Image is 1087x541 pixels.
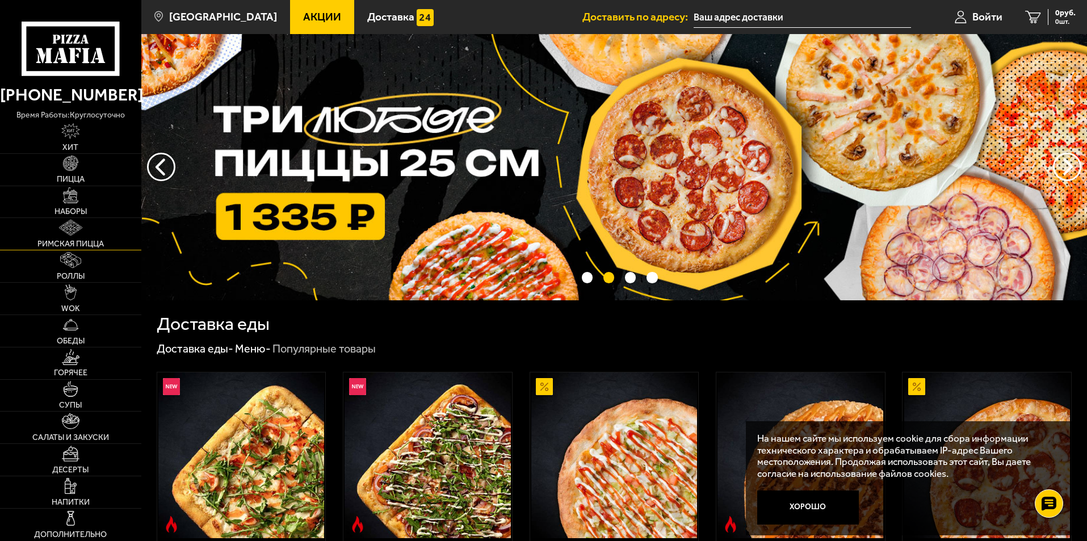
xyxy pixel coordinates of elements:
[908,378,925,395] img: Акционный
[157,342,233,355] a: Доставка еды-
[54,369,87,377] span: Горячее
[32,434,109,442] span: Салаты и закуски
[34,531,107,539] span: Дополнительно
[903,372,1071,538] a: АкционныйПепперони 25 см (толстое с сыром)
[272,342,376,357] div: Популярные товары
[163,378,180,395] img: Новинка
[1055,9,1076,17] span: 0 руб.
[57,175,85,183] span: Пицца
[37,240,104,248] span: Римская пицца
[722,516,739,533] img: Острое блюдо
[235,342,271,355] a: Меню-
[904,372,1070,538] img: Пепперони 25 см (толстое с сыром)
[343,372,512,538] a: НовинкаОстрое блюдоРимская с мясным ассорти
[59,401,82,409] span: Супы
[1055,18,1076,25] span: 0 шт.
[530,372,699,538] a: АкционныйАль-Шам 25 см (тонкое тесто)
[582,11,694,22] span: Доставить по адресу:
[57,272,85,280] span: Роллы
[694,7,911,28] input: Ваш адрес доставки
[757,490,859,525] button: Хорошо
[169,11,277,22] span: [GEOGRAPHIC_DATA]
[163,516,180,533] img: Острое блюдо
[417,9,434,26] img: 15daf4d41897b9f0e9f617042186c801.svg
[52,498,90,506] span: Напитки
[349,516,366,533] img: Острое блюдо
[157,372,326,538] a: НовинкаОстрое блюдоРимская с креветками
[582,272,593,283] button: точки переключения
[972,11,1002,22] span: Войти
[717,372,883,538] img: Биф чили 25 см (толстое с сыром)
[52,466,89,474] span: Десерты
[531,372,697,538] img: Аль-Шам 25 см (тонкое тесто)
[303,11,341,22] span: Акции
[716,372,885,538] a: Острое блюдоБиф чили 25 см (толстое с сыром)
[367,11,414,22] span: Доставка
[158,372,324,538] img: Римская с креветками
[61,305,80,313] span: WOK
[625,272,636,283] button: точки переключения
[603,272,614,283] button: точки переключения
[157,315,270,333] h1: Доставка еды
[349,378,366,395] img: Новинка
[1053,153,1081,181] button: предыдущий
[536,378,553,395] img: Акционный
[57,337,85,345] span: Обеды
[345,372,510,538] img: Римская с мясным ассорти
[757,433,1054,480] p: На нашем сайте мы используем cookie для сбора информации технического характера и обрабатываем IP...
[147,153,175,181] button: следующий
[62,144,78,152] span: Хит
[54,208,87,216] span: Наборы
[647,272,657,283] button: точки переключения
